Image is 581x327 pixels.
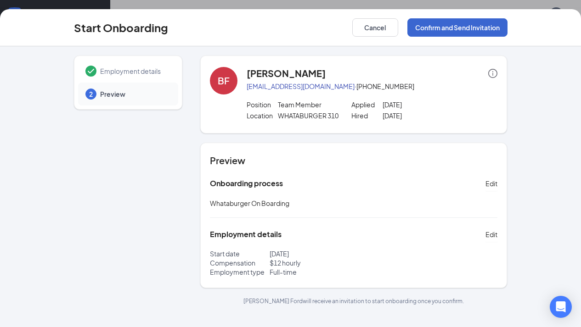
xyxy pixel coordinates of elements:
[383,100,446,109] p: [DATE]
[74,20,168,35] h3: Start Onboarding
[383,111,446,120] p: [DATE]
[210,154,498,167] h4: Preview
[100,89,169,99] span: Preview
[485,179,497,188] span: Edit
[550,296,572,318] div: Open Intercom Messenger
[247,82,498,91] p: · [PHONE_NUMBER]
[210,258,270,267] p: Compensation
[351,100,383,109] p: Applied
[210,229,282,239] h5: Employment details
[488,69,497,78] span: info-circle
[485,176,497,191] button: Edit
[89,89,93,99] span: 2
[218,74,230,87] div: BF
[85,66,96,77] svg: Checkmark
[352,18,398,37] button: Cancel
[210,178,283,188] h5: Onboarding process
[247,100,278,109] p: Position
[485,227,497,242] button: Edit
[270,267,354,277] p: Full-time
[247,82,355,90] a: [EMAIL_ADDRESS][DOMAIN_NAME]
[407,18,508,37] button: Confirm and Send Invitation
[270,258,354,267] p: $ 12 hourly
[270,249,354,258] p: [DATE]
[100,67,169,76] span: Employment details
[247,111,278,120] p: Location
[278,100,341,109] p: Team Member
[485,230,497,239] span: Edit
[200,297,508,305] p: [PERSON_NAME] Ford will receive an invitation to start onboarding once you confirm.
[351,111,383,120] p: Hired
[278,111,341,120] p: WHATABURGER 310
[210,199,289,207] span: Whataburger On Boarding
[210,249,270,258] p: Start date
[210,267,270,277] p: Employment type
[247,67,326,80] h4: [PERSON_NAME]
